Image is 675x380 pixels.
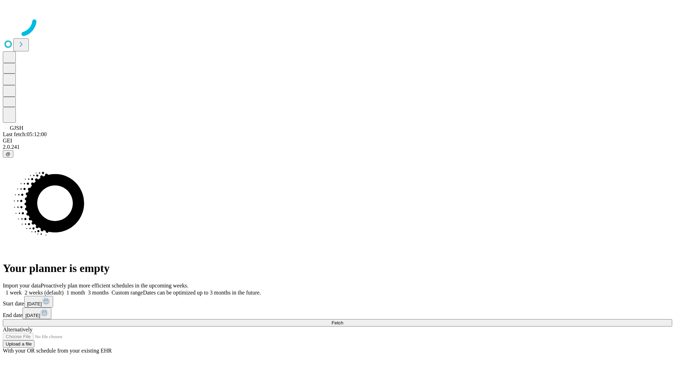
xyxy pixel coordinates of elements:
[22,308,51,319] button: [DATE]
[143,290,261,296] span: Dates can be optimized up to 3 months in the future.
[3,340,34,348] button: Upload a file
[3,348,112,354] span: With your OR schedule from your existing EHR
[111,290,143,296] span: Custom range
[25,313,40,318] span: [DATE]
[88,290,109,296] span: 3 months
[3,283,41,289] span: Import your data
[3,138,672,144] div: GEI
[3,308,672,319] div: End date
[27,301,42,306] span: [DATE]
[41,283,188,289] span: Proactively plan more efficient schedules in the upcoming weeks.
[25,290,64,296] span: 2 weeks (default)
[3,150,13,158] button: @
[3,144,672,150] div: 2.0.241
[3,262,672,275] h1: Your planner is empty
[332,320,343,325] span: Fetch
[3,296,672,308] div: Start date
[3,327,32,332] span: Alternatively
[24,296,53,308] button: [DATE]
[6,290,22,296] span: 1 week
[66,290,85,296] span: 1 month
[3,131,47,137] span: Last fetch: 05:12:00
[10,125,23,131] span: GJSH
[6,151,11,157] span: @
[3,319,672,327] button: Fetch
